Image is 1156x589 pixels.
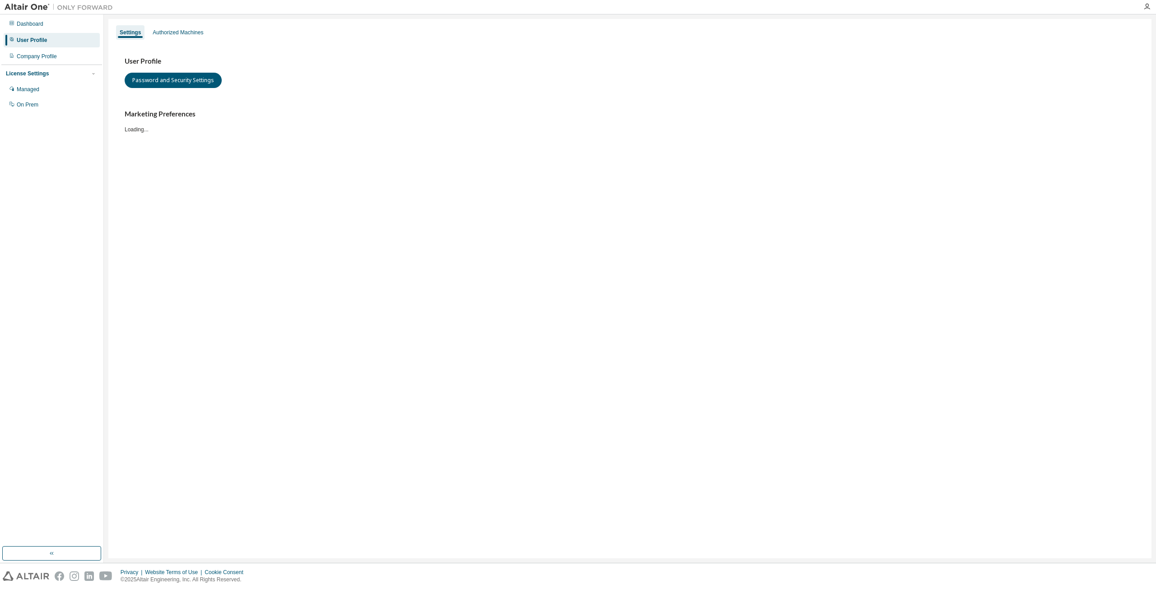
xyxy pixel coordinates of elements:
div: Dashboard [17,20,43,28]
div: User Profile [17,37,47,44]
img: facebook.svg [55,571,64,581]
img: altair_logo.svg [3,571,49,581]
div: Cookie Consent [205,569,248,576]
div: Authorized Machines [153,29,203,36]
div: License Settings [6,70,49,77]
div: Loading... [125,110,1135,133]
div: Website Terms of Use [145,569,205,576]
h3: Marketing Preferences [125,110,1135,119]
h3: User Profile [125,57,1135,66]
p: © 2025 Altair Engineering, Inc. All Rights Reserved. [121,576,249,584]
div: Settings [120,29,141,36]
img: instagram.svg [70,571,79,581]
img: Altair One [5,3,117,12]
div: Managed [17,86,39,93]
div: Privacy [121,569,145,576]
div: On Prem [17,101,38,108]
button: Password and Security Settings [125,73,222,88]
img: linkedin.svg [84,571,94,581]
div: Company Profile [17,53,57,60]
img: youtube.svg [99,571,112,581]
